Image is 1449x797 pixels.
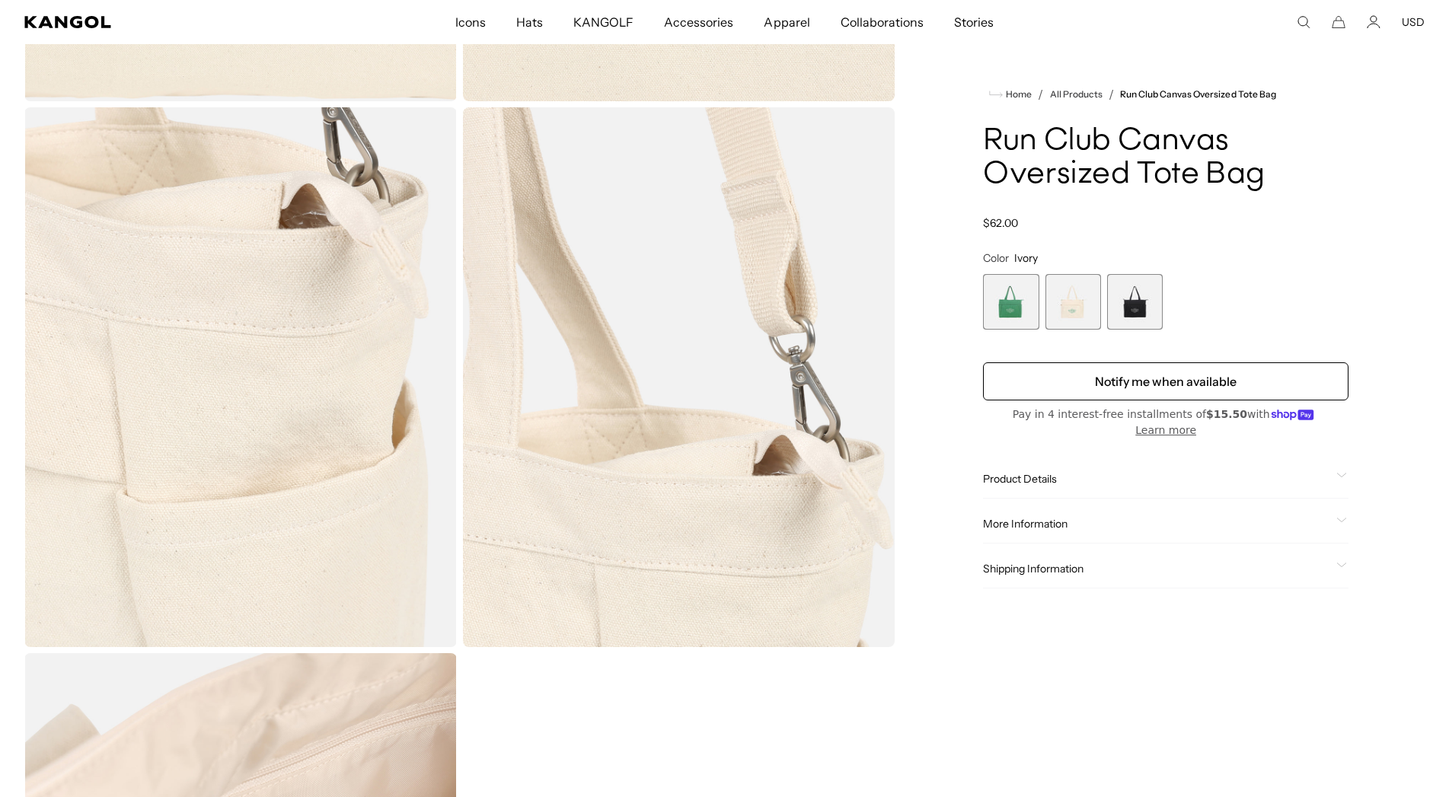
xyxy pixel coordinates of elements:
[983,251,1009,265] span: Color
[1120,89,1276,100] a: Run Club Canvas Oversized Tote Bag
[983,274,1039,330] div: 1 of 3
[1003,89,1032,100] span: Home
[463,107,895,648] img: color-ivory
[1045,274,1101,330] label: Ivory
[1107,274,1163,330] div: 3 of 3
[1107,274,1163,330] label: Black
[24,16,302,28] a: Kangol
[1014,251,1038,265] span: Ivory
[24,107,457,648] img: color-ivory
[983,517,1330,531] span: More Information
[983,472,1330,486] span: Product Details
[989,88,1032,101] a: Home
[983,362,1348,400] button: Notify me when available
[1297,15,1310,29] summary: Search here
[1050,89,1103,100] a: All Products
[1032,85,1043,104] li: /
[983,125,1348,192] h1: Run Club Canvas Oversized Tote Bag
[1402,15,1425,29] button: USD
[1045,274,1101,330] div: 2 of 3
[983,562,1330,575] span: Shipping Information
[983,274,1039,330] label: Green
[983,85,1348,104] nav: breadcrumbs
[983,216,1018,230] span: $62.00
[1103,85,1114,104] li: /
[1367,15,1380,29] a: Account
[1332,15,1345,29] button: Cart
